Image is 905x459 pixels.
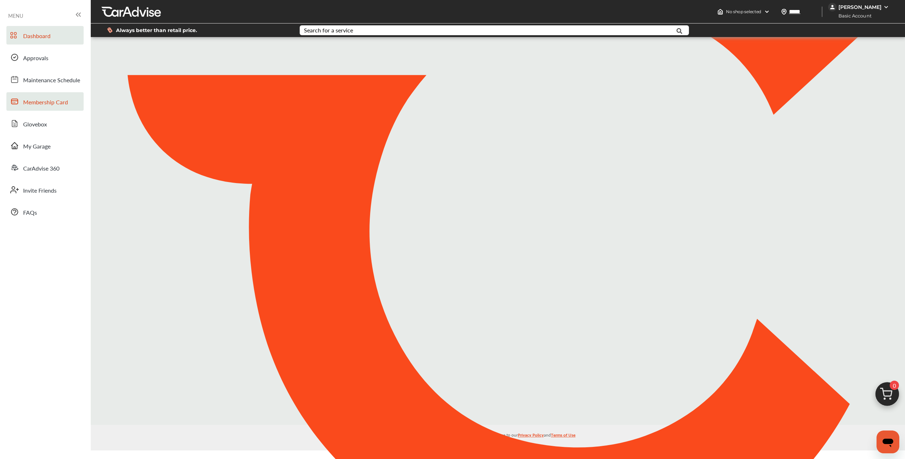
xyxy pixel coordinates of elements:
a: Invite Friends [6,181,84,199]
span: Membership Card [23,98,68,107]
iframe: Button to launch messaging window [877,431,899,453]
p: By using the CarAdvise application, you agree to our and [91,431,905,438]
img: CA_CheckIcon.cf4f08d4.svg [456,209,502,249]
a: My Garage [6,136,84,155]
span: My Garage [23,142,51,151]
img: dollor_label_vector.a70140d1.svg [107,27,112,33]
span: Basic Account [829,12,877,20]
a: Membership Card [6,92,84,111]
img: jVpblrzwTbfkPYzPPzSLxeg0AAAAASUVORK5CYII= [828,3,837,11]
div: Search for a service [304,27,353,33]
span: Glovebox [23,120,47,129]
a: CarAdvise 360 [6,158,84,177]
img: header-down-arrow.9dd2ce7d.svg [764,9,770,15]
img: location_vector.a44bc228.svg [781,9,787,15]
div: [PERSON_NAME] [838,4,882,10]
span: Invite Friends [23,186,57,195]
img: WGsFRI8htEPBVLJbROoPRyZpYNWhNONpIPPETTm6eUC0GeLEiAAAAAElFTkSuQmCC [883,4,889,10]
span: FAQs [23,208,37,218]
span: No shop selected [726,9,761,15]
a: Approvals [6,48,84,67]
span: Maintenance Schedule [23,76,80,85]
span: Always better than retail price. [116,28,197,33]
span: Approvals [23,54,48,63]
span: CarAdvise 360 [23,164,59,173]
a: Dashboard [6,26,84,45]
span: MENU [8,13,23,19]
img: header-home-logo.8d720a4f.svg [717,9,723,15]
span: 0 [890,381,899,390]
img: cart_icon.3d0951e8.svg [870,379,904,413]
span: Dashboard [23,32,51,41]
a: Maintenance Schedule [6,70,84,89]
a: FAQs [6,203,84,221]
div: © 2025 All rights reserved. [91,425,905,450]
a: Glovebox [6,114,84,133]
